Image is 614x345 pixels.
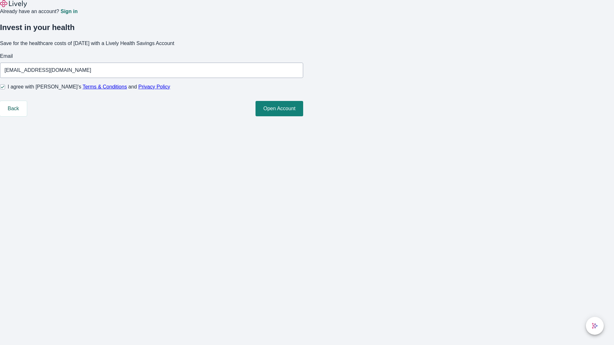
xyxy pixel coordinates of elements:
a: Privacy Policy [138,84,170,89]
span: I agree with [PERSON_NAME]’s and [8,83,170,91]
button: chat [586,317,604,335]
a: Sign in [60,9,77,14]
button: Open Account [256,101,303,116]
svg: Lively AI Assistant [592,323,598,329]
a: Terms & Conditions [83,84,127,89]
